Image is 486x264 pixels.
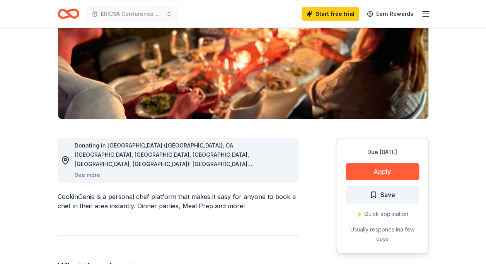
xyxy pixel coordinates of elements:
[346,225,419,243] div: Usually responds in a few days
[58,5,79,23] a: Home
[85,6,178,22] button: ERICSA Conference 2026
[58,192,299,211] div: CookinGenie is a personal chef platform that makes it easy for anyone to book a chef in their are...
[346,209,419,219] div: ⚡️ Quick application
[346,147,419,157] div: Due [DATE]
[346,163,419,180] button: Apply
[346,186,419,203] button: Save
[362,7,418,21] a: Earn Rewards
[302,7,359,21] a: Start free trial
[75,170,100,180] button: See more
[380,190,395,200] span: Save
[101,9,163,19] span: ERICSA Conference 2026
